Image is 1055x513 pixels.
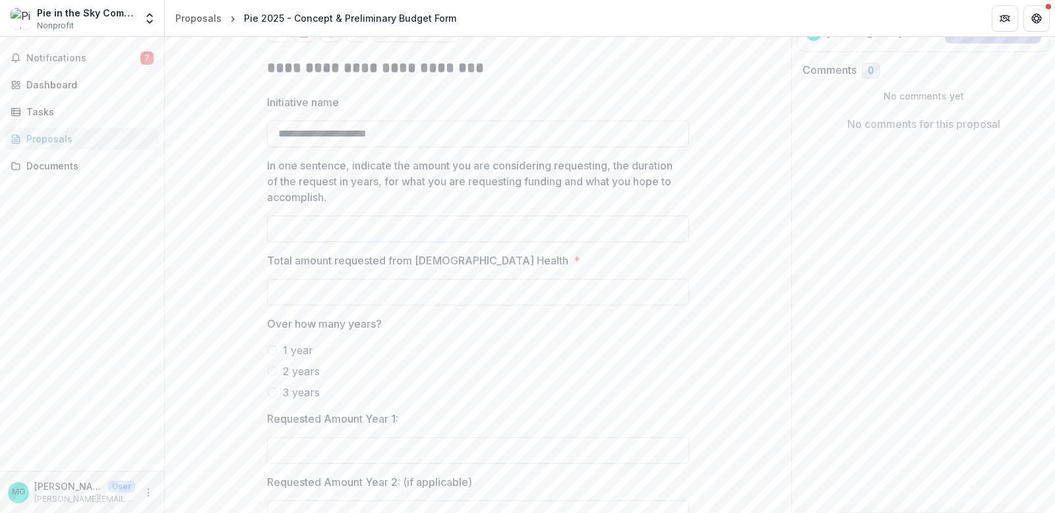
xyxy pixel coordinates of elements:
[26,78,148,92] div: Dashboard
[37,20,74,32] span: Nonprofit
[283,384,320,400] span: 3 years
[140,5,159,32] button: Open entity switcher
[170,9,462,28] nav: breadcrumb
[140,51,154,65] span: 7
[267,411,398,427] p: Requested Amount Year 1:
[5,101,159,123] a: Tasks
[5,155,159,177] a: Documents
[26,105,148,119] div: Tasks
[108,481,135,493] p: User
[802,89,1044,103] p: No comments yet
[12,488,26,497] div: Malea Guiriba
[140,485,156,500] button: More
[283,342,313,358] span: 1 year
[26,159,148,173] div: Documents
[868,65,874,76] span: 0
[5,128,159,150] a: Proposals
[5,74,159,96] a: Dashboard
[170,9,227,28] a: Proposals
[34,493,135,505] p: [PERSON_NAME][EMAIL_ADDRESS][DOMAIN_NAME]
[283,363,320,379] span: 2 years
[267,316,382,332] p: Over how many years?
[847,116,1000,132] p: No comments for this proposal
[37,6,135,20] div: Pie in the Sky Community Alliance
[244,11,456,25] div: Pie 2025 - Concept & Preliminary Budget Form
[1023,5,1050,32] button: Get Help
[26,132,148,146] div: Proposals
[34,479,103,493] p: [PERSON_NAME]
[802,64,857,76] h2: Comments
[175,11,222,25] div: Proposals
[267,253,568,268] p: Total amount requested from [DEMOGRAPHIC_DATA] Health
[267,94,339,110] p: Initiative name
[992,5,1018,32] button: Partners
[26,53,140,64] span: Notifications
[267,158,681,205] p: In one sentence, indicate the amount you are considering requesting, the duration of the request ...
[5,47,159,69] button: Notifications7
[267,474,472,490] p: Requested Amount Year 2: (if applicable)
[11,8,32,29] img: Pie in the Sky Community Alliance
